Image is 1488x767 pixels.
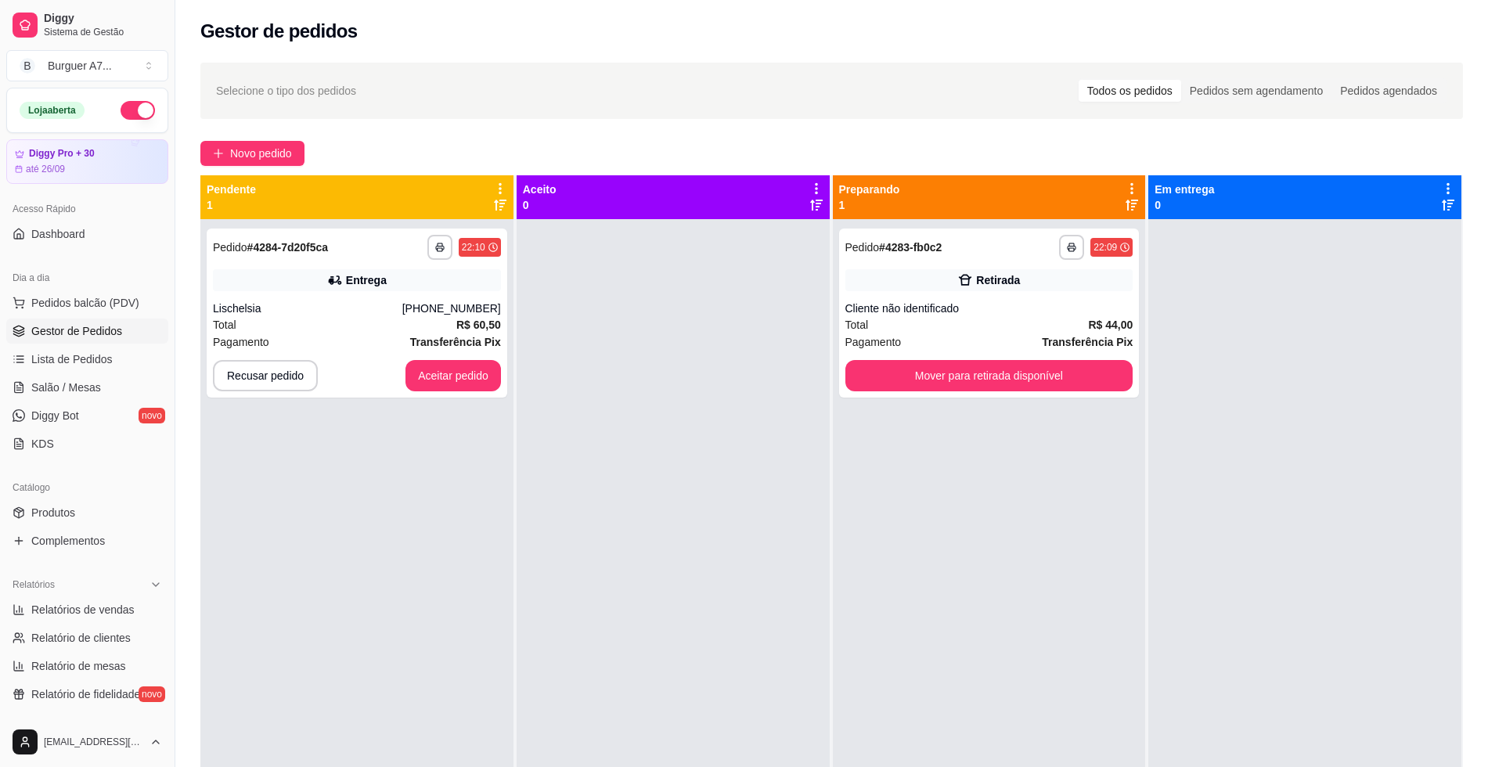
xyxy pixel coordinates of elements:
button: Novo pedido [200,141,304,166]
div: Entrega [346,272,387,288]
div: [PHONE_NUMBER] [402,301,501,316]
p: 0 [523,197,557,213]
button: Recusar pedido [213,360,318,391]
span: Relatórios [13,578,55,591]
span: Total [845,316,869,333]
span: Pagamento [213,333,269,351]
a: Lista de Pedidos [6,347,168,372]
span: Relatórios de vendas [31,602,135,618]
strong: Transferência Pix [410,336,501,348]
div: Acesso Rápido [6,196,168,221]
span: Diggy Bot [31,408,79,423]
a: KDS [6,431,168,456]
a: Relatório de clientes [6,625,168,650]
strong: R$ 44,00 [1088,319,1133,331]
button: Alterar Status [121,101,155,120]
span: Diggy [44,12,162,26]
div: Loja aberta [20,102,85,119]
div: Burguer A7 ... [48,58,112,74]
strong: R$ 60,50 [456,319,501,331]
span: Relatório de mesas [31,658,126,674]
p: 0 [1155,197,1214,213]
a: Salão / Mesas [6,375,168,400]
a: Produtos [6,500,168,525]
div: Dia a dia [6,265,168,290]
div: Cliente não identificado [845,301,1133,316]
div: 22:10 [462,241,485,254]
p: 1 [839,197,900,213]
button: Mover para retirada disponível [845,360,1133,391]
a: Diggy Botnovo [6,403,168,428]
span: Selecione o tipo dos pedidos [216,82,356,99]
span: Pedidos balcão (PDV) [31,295,139,311]
a: Dashboard [6,221,168,247]
button: Select a team [6,50,168,81]
span: Produtos [31,505,75,520]
span: KDS [31,436,54,452]
p: Pendente [207,182,256,197]
p: Aceito [523,182,557,197]
div: Lischelsia [213,301,402,316]
div: 22:09 [1093,241,1117,254]
strong: # 4283-fb0c2 [879,241,942,254]
span: Pagamento [845,333,902,351]
span: Pedido [845,241,880,254]
span: plus [213,148,224,159]
a: Relatório de fidelidadenovo [6,682,168,707]
div: Pedidos agendados [1331,80,1446,102]
div: Catálogo [6,475,168,500]
span: Lista de Pedidos [31,351,113,367]
article: Diggy Pro + 30 [29,148,95,160]
a: Gestor de Pedidos [6,319,168,344]
p: 1 [207,197,256,213]
button: Aceitar pedido [405,360,501,391]
a: Diggy Pro + 30até 26/09 [6,139,168,184]
span: Novo pedido [230,145,292,162]
a: Relatório de mesas [6,654,168,679]
strong: # 4284-7d20f5ca [247,241,329,254]
div: Retirada [976,272,1020,288]
span: Salão / Mesas [31,380,101,395]
h2: Gestor de pedidos [200,19,358,44]
span: Relatório de clientes [31,630,131,646]
p: Em entrega [1155,182,1214,197]
article: até 26/09 [26,163,65,175]
button: Pedidos balcão (PDV) [6,290,168,315]
a: Complementos [6,528,168,553]
span: Sistema de Gestão [44,26,162,38]
p: Preparando [839,182,900,197]
span: Total [213,316,236,333]
button: [EMAIL_ADDRESS][DOMAIN_NAME] [6,723,168,761]
span: Relatório de fidelidade [31,686,140,702]
a: Relatórios de vendas [6,597,168,622]
span: Dashboard [31,226,85,242]
div: Pedidos sem agendamento [1181,80,1331,102]
div: Todos os pedidos [1079,80,1181,102]
span: Complementos [31,533,105,549]
span: B [20,58,35,74]
strong: Transferência Pix [1042,336,1133,348]
a: DiggySistema de Gestão [6,6,168,44]
span: Gestor de Pedidos [31,323,122,339]
span: [EMAIL_ADDRESS][DOMAIN_NAME] [44,736,143,748]
span: Pedido [213,241,247,254]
